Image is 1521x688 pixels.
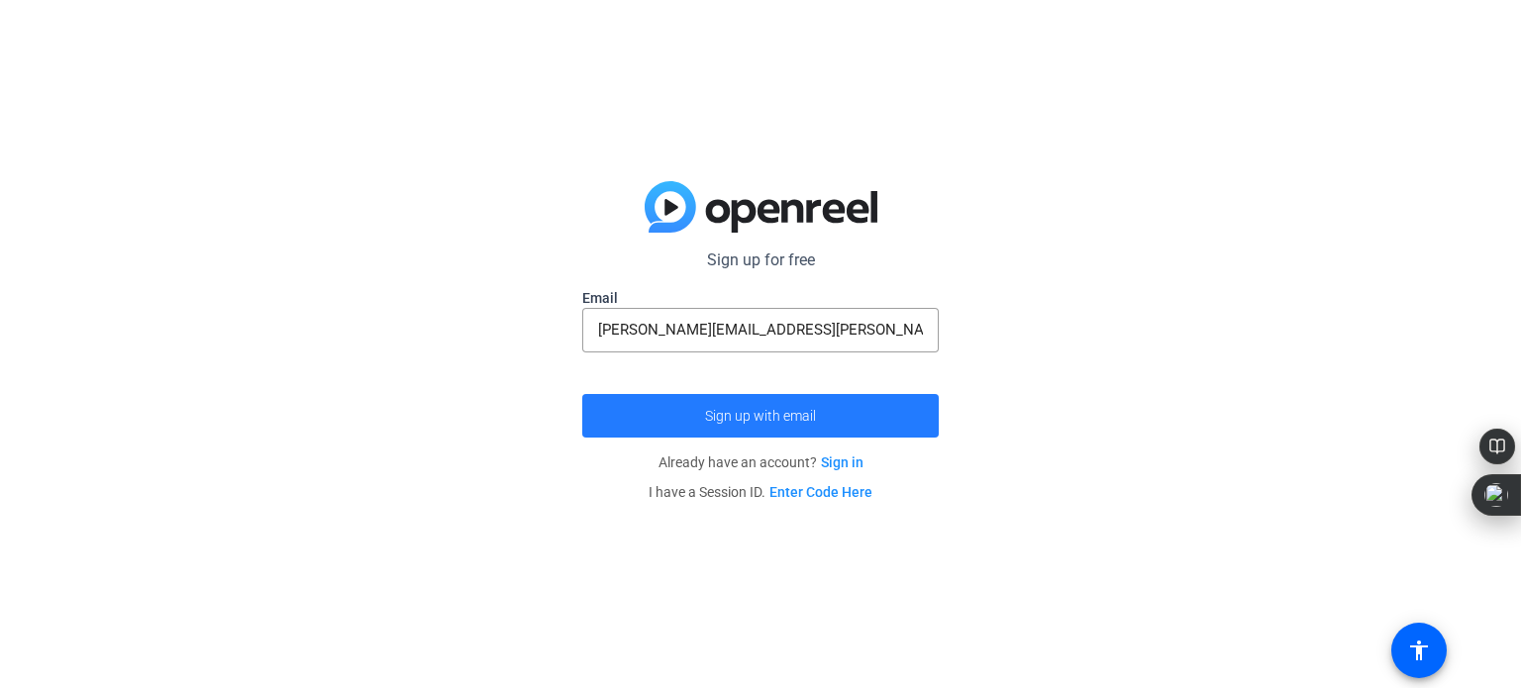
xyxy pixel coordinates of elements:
p: Sign up for free [582,248,939,272]
mat-icon: accessibility [1407,639,1431,662]
span: Already have an account? [659,454,863,470]
button: Sign up with email [582,394,939,438]
img: blue-gradient.svg [645,181,877,233]
input: Enter Email Address [598,318,923,342]
a: Sign in [821,454,863,470]
label: Email [582,288,939,308]
span: I have a Session ID. [649,484,872,500]
a: Enter Code Here [769,484,872,500]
